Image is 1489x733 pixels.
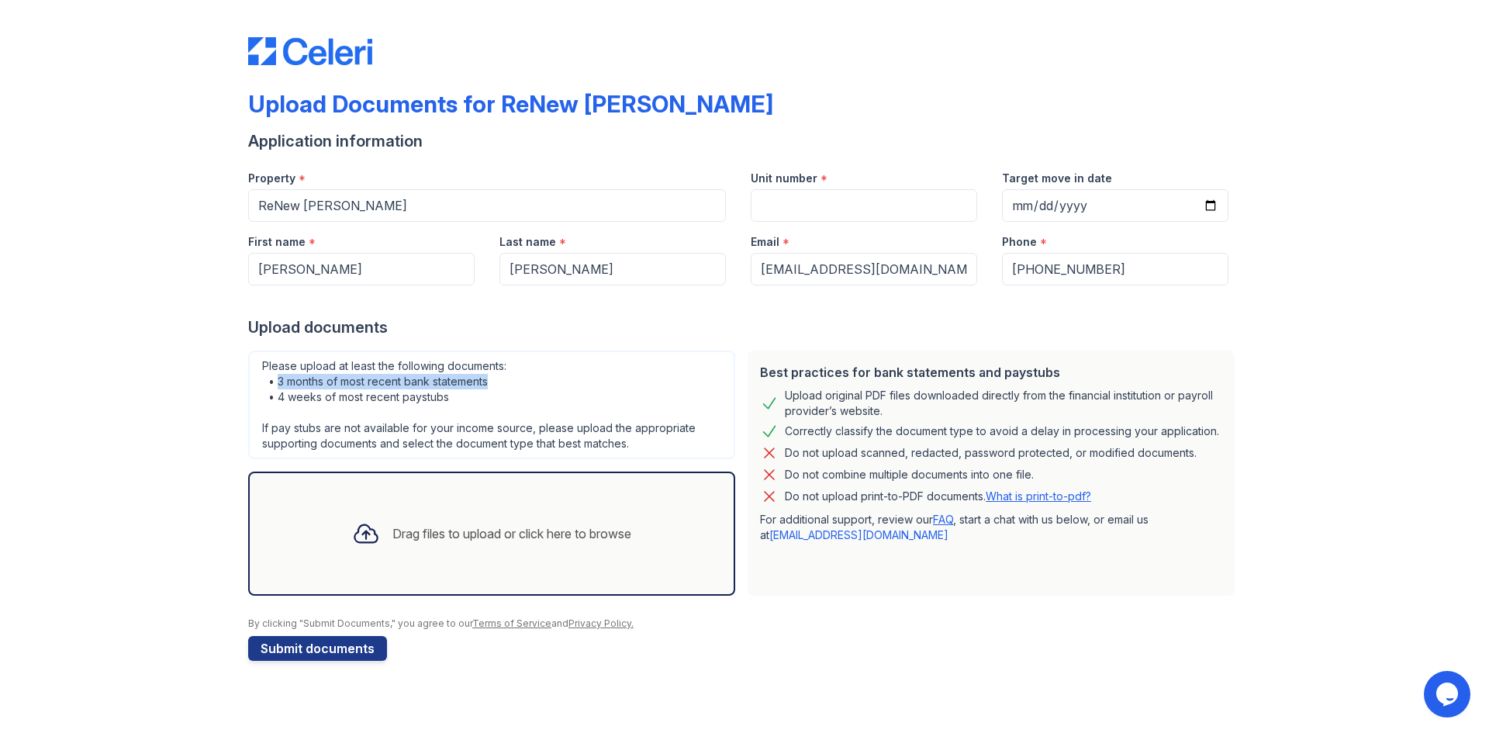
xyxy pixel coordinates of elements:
[248,234,306,250] label: First name
[248,37,372,65] img: CE_Logo_Blue-a8612792a0a2168367f1c8372b55b34899dd931a85d93a1a3d3e32e68fde9ad4.png
[785,489,1091,504] p: Do not upload print-to-PDF documents.
[248,636,387,661] button: Submit documents
[751,234,779,250] label: Email
[1002,171,1112,186] label: Target move in date
[248,351,735,459] div: Please upload at least the following documents: • 3 months of most recent bank statements • 4 wee...
[785,388,1222,419] div: Upload original PDF files downloaded directly from the financial institution or payroll provider’...
[760,363,1222,382] div: Best practices for bank statements and paystubs
[568,617,634,629] a: Privacy Policy.
[785,465,1034,484] div: Do not combine multiple documents into one file.
[986,489,1091,503] a: What is print-to-pdf?
[248,90,773,118] div: Upload Documents for ReNew [PERSON_NAME]
[248,316,1241,338] div: Upload documents
[769,528,948,541] a: [EMAIL_ADDRESS][DOMAIN_NAME]
[472,617,551,629] a: Terms of Service
[760,512,1222,543] p: For additional support, review our , start a chat with us below, or email us at
[1424,671,1473,717] iframe: chat widget
[785,422,1219,441] div: Correctly classify the document type to avoid a delay in processing your application.
[248,617,1241,630] div: By clicking "Submit Documents," you agree to our and
[1002,234,1037,250] label: Phone
[785,444,1197,462] div: Do not upload scanned, redacted, password protected, or modified documents.
[933,513,953,526] a: FAQ
[248,171,295,186] label: Property
[751,171,817,186] label: Unit number
[499,234,556,250] label: Last name
[392,524,631,543] div: Drag files to upload or click here to browse
[248,130,1241,152] div: Application information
